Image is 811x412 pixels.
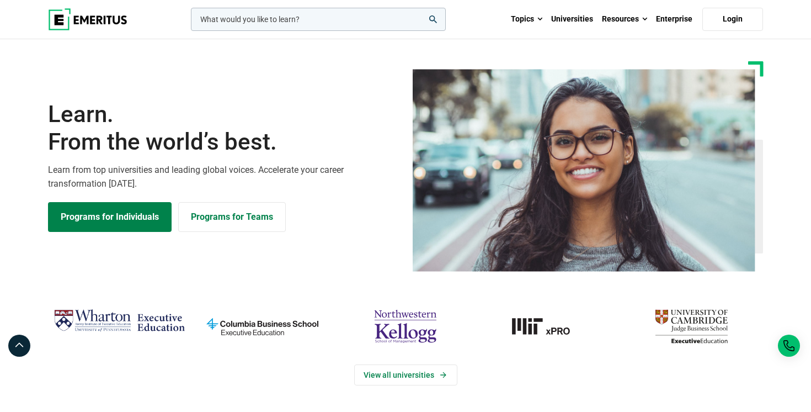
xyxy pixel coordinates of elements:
[702,8,763,31] a: Login
[178,202,286,232] a: Explore for Business
[48,163,399,191] p: Learn from top universities and leading global voices. Accelerate your career transformation [DATE].
[48,101,399,156] h1: Learn.
[196,305,328,348] img: columbia-business-school
[54,305,185,337] img: Wharton Executive Education
[413,69,755,272] img: Learn from the world's best
[483,305,615,348] a: MIT-xPRO
[483,305,615,348] img: MIT xPRO
[626,305,757,348] img: cambridge-judge-business-school
[339,305,471,348] img: northwestern-kellogg
[48,202,172,232] a: Explore Programs
[191,8,446,31] input: woocommerce-product-search-field-0
[354,365,457,385] a: View Universities
[48,128,399,156] span: From the world’s best.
